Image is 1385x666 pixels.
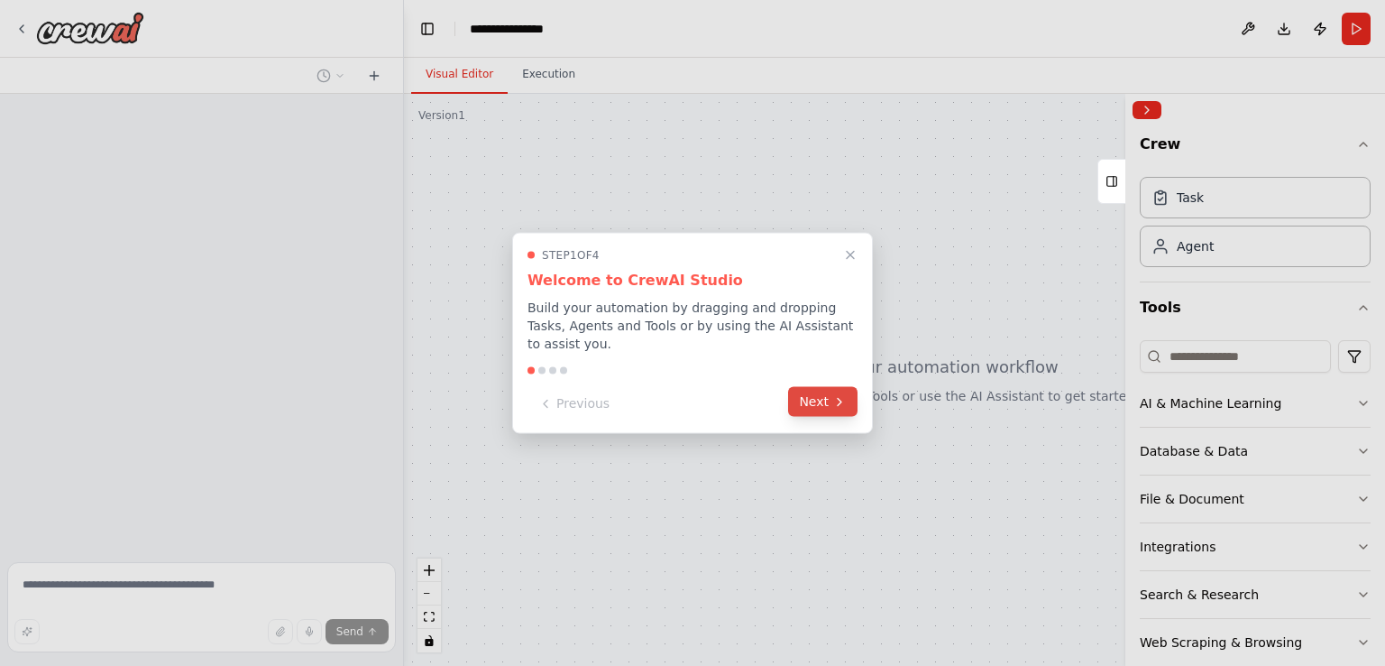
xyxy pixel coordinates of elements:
[527,389,620,419] button: Previous
[527,270,858,291] h3: Welcome to CrewAI Studio
[542,248,600,263] span: Step 1 of 4
[839,245,861,266] button: Close walkthrough
[788,387,858,417] button: Next
[527,299,858,353] p: Build your automation by dragging and dropping Tasks, Agents and Tools or by using the AI Assista...
[415,16,440,42] button: Hide left sidebar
